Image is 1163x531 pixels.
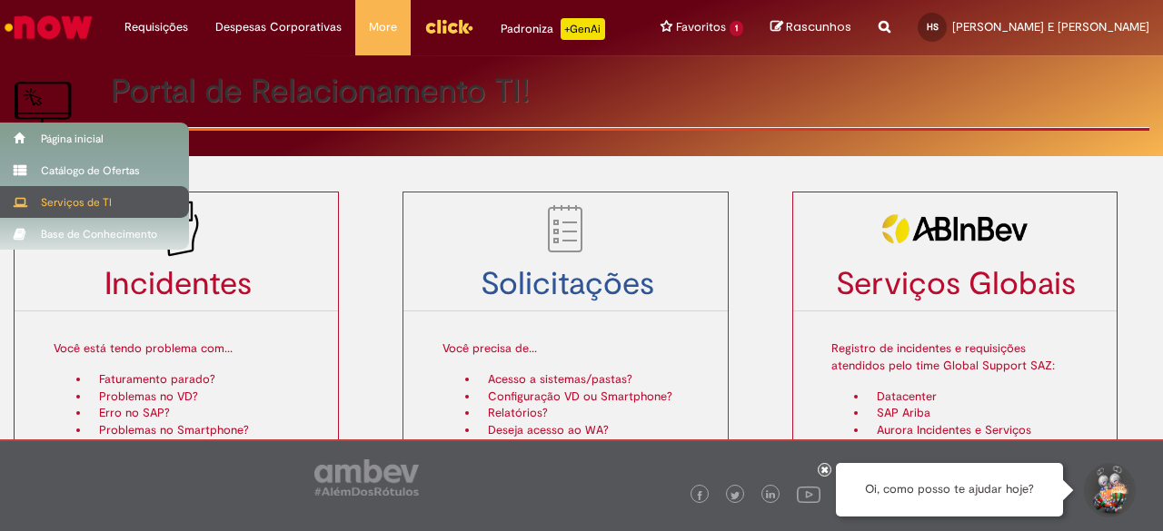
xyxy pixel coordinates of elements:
a: Rascunhos [770,19,851,36]
div: Padroniza [501,18,605,40]
img: logo_footer_facebook.png [695,491,704,500]
h1: Portal de Relacionamento TI! [111,74,1149,110]
li: Problemas no VD? [90,388,300,406]
span: Favoritos [676,18,726,36]
span: More [369,18,397,36]
span: Despesas Corporativas [215,18,342,36]
h3: Serviços Globais [793,267,1117,302]
img: to_do_list.png [537,200,595,258]
span: HS [927,21,939,33]
li: Acesso a sistemas/pastas? [479,371,689,388]
li: Configuração VD ou Smartphone? [479,388,689,406]
li: Problemas no Smartphone? [90,422,300,439]
img: logo_footer_linkedin.png [766,490,775,501]
li: Deseja acesso ao WA? [479,422,689,439]
img: logo_footer_ambev_rotulo_gray.png [314,459,419,496]
li: SAP Ariba [868,405,1078,422]
li: Datacenter [868,388,1078,406]
p: +GenAi [561,18,605,40]
p: Registro de incidentes e requisições atendidos pelo time Global Support SAZ: [831,316,1078,379]
img: ServiceNow [2,9,95,45]
h3: Incidentes [15,267,338,302]
span: 1 [730,21,743,36]
li: Relatórios? [479,405,689,422]
span: [PERSON_NAME] E [PERSON_NAME] [952,19,1149,34]
div: Oi, como posso te ajudar hoje? [836,463,1063,516]
span: Rascunhos [786,18,851,35]
img: click_logo_yellow_360x200.png [424,13,473,40]
img: logo_footer_twitter.png [731,491,740,500]
p: Você precisa de... [442,316,689,362]
h3: Solicitações [403,267,727,302]
p: Você está tendo problema com... [54,316,300,362]
li: Faturamento parado? [90,371,300,388]
img: logo_footer_youtube.png [797,482,820,506]
li: Aurora Incidentes e Serviços [868,422,1078,439]
li: Erro no SAP? [90,405,300,422]
img: IT_portal_V2.png [14,74,72,132]
span: Requisições [124,18,188,36]
img: servicosglobais2.png [882,200,1028,258]
button: Iniciar Conversa de Suporte [1081,463,1136,517]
